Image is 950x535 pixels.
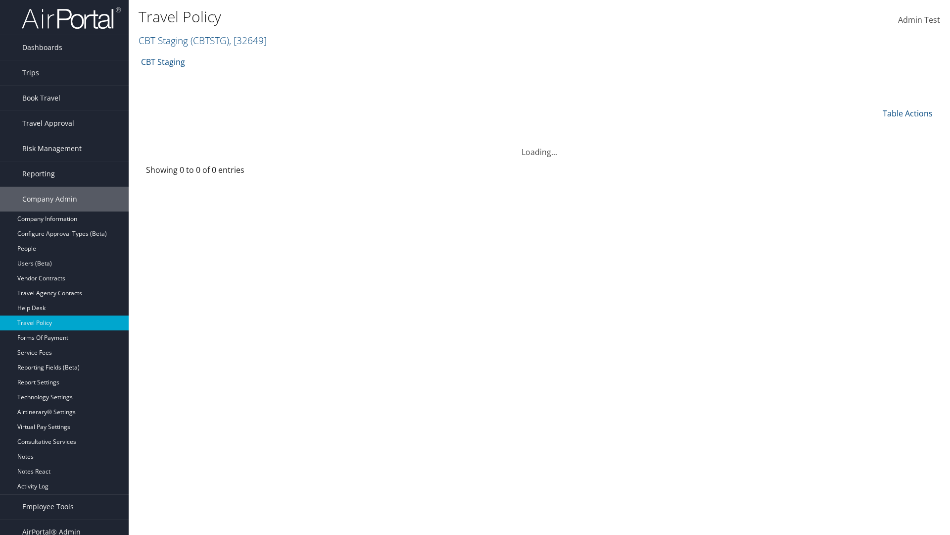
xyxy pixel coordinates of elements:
a: CBT Staging [141,52,185,72]
span: Reporting [22,161,55,186]
a: Table Actions [883,108,933,119]
span: Company Admin [22,187,77,212]
h1: Travel Policy [139,6,673,27]
a: CBT Staging [139,34,267,47]
span: Trips [22,60,39,85]
span: Travel Approval [22,111,74,136]
span: , [ 32649 ] [229,34,267,47]
span: Book Travel [22,86,60,110]
span: ( CBTSTG ) [190,34,229,47]
a: Admin Test [898,5,940,36]
span: Employee Tools [22,494,74,519]
img: airportal-logo.png [22,6,121,30]
span: Dashboards [22,35,62,60]
span: Admin Test [898,14,940,25]
span: Risk Management [22,136,82,161]
div: Showing 0 to 0 of 0 entries [146,164,332,181]
div: Loading... [139,134,940,158]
